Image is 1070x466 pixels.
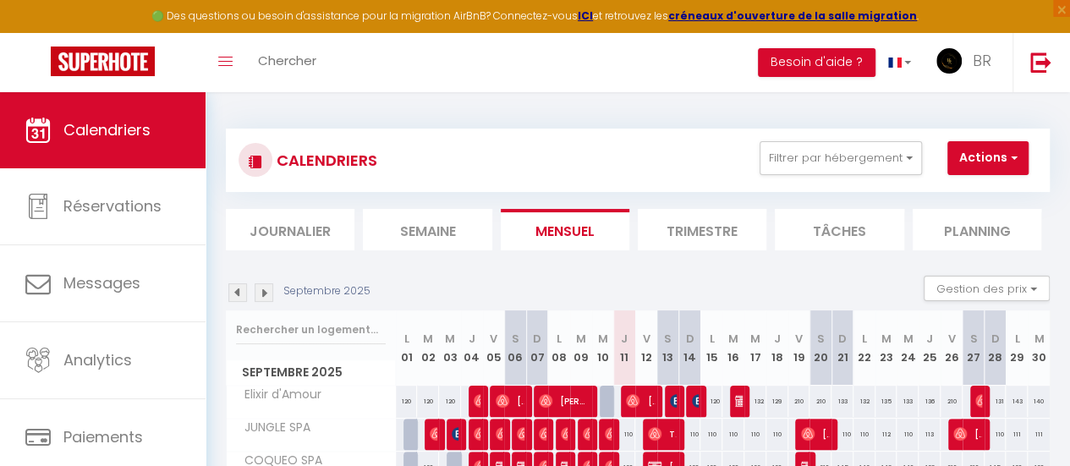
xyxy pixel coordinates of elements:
[1030,52,1051,73] img: logout
[490,331,497,347] abbr: V
[570,310,592,386] th: 09
[875,419,897,450] div: 112
[483,310,505,386] th: 05
[788,386,810,417] div: 210
[1006,310,1028,386] th: 29
[539,385,588,417] span: [PERSON_NAME]
[953,418,981,450] span: [PERSON_NAME]
[838,331,847,347] abbr: D
[692,385,699,417] span: Candy Crapat
[474,385,480,417] span: [PERSON_NAME]
[613,419,635,450] div: 110
[496,418,502,450] span: [PERSON_NAME]
[396,386,418,417] div: 120
[227,360,395,385] span: Septembre 2025
[469,331,475,347] abbr: J
[875,310,897,386] th: 23
[363,209,491,250] li: Semaine
[831,419,853,450] div: 110
[1006,419,1028,450] div: 111
[985,310,1007,386] th: 28
[613,310,635,386] th: 11
[1028,419,1050,450] div: 111
[875,386,897,417] div: 135
[775,209,903,250] li: Tâches
[969,331,977,347] abbr: S
[512,331,519,347] abbr: S
[766,419,788,450] div: 110
[973,50,991,71] span: BR
[924,33,1012,92] a: ... BR
[903,331,913,347] abbr: M
[236,315,386,345] input: Rechercher un logement...
[985,419,1007,450] div: 110
[226,209,354,250] li: Journalier
[635,310,657,386] th: 12
[403,331,409,347] abbr: L
[1028,310,1050,386] th: 30
[809,310,831,386] th: 20
[795,331,803,347] abbr: V
[504,310,526,386] th: 06
[668,8,917,23] a: créneaux d'ouverture de la salle migration
[744,386,766,417] div: 132
[63,272,140,293] span: Messages
[947,331,955,347] abbr: V
[679,419,701,450] div: 110
[621,331,628,347] abbr: J
[439,386,461,417] div: 120
[445,331,455,347] abbr: M
[1028,386,1050,417] div: 140
[396,310,418,386] th: 01
[686,331,694,347] abbr: D
[439,310,461,386] th: 03
[760,141,922,175] button: Filtrer par hébergement
[648,418,676,450] span: Thibault D'Eurveilher
[557,331,562,347] abbr: L
[700,419,722,450] div: 110
[417,310,439,386] th: 02
[919,386,941,417] div: 136
[592,310,614,386] th: 10
[657,310,679,386] th: 13
[963,310,985,386] th: 27
[897,310,919,386] th: 24
[700,310,722,386] th: 15
[283,283,370,299] p: Septembre 2025
[801,418,829,450] span: [PERSON_NAME]
[924,276,1050,301] button: Gestion des prix
[578,8,593,23] strong: ICI
[774,331,781,347] abbr: J
[63,119,151,140] span: Calendriers
[758,48,875,77] button: Besoin d'aide ?
[517,418,524,450] span: [PERSON_NAME]
[496,385,524,417] span: [PERSON_NAME]
[561,418,568,450] span: [PERSON_NAME]
[947,141,1029,175] button: Actions
[664,331,672,347] abbr: S
[679,310,701,386] th: 14
[744,310,766,386] th: 17
[548,310,570,386] th: 08
[583,418,590,450] span: [PERSON_NAME]
[919,419,941,450] div: 113
[452,418,458,450] span: [PERSON_NAME]
[985,386,1007,417] div: 131
[539,418,546,450] span: [PERSON_NAME]
[638,209,766,250] li: Trimestre
[722,310,744,386] th: 16
[605,418,612,450] span: [PERSON_NAME]
[430,418,436,450] span: [PERSON_NAME]
[975,385,982,417] span: [PERSON_NAME]
[258,52,316,69] span: Chercher
[1014,331,1019,347] abbr: L
[919,310,941,386] th: 25
[272,141,377,179] h3: CALENDRIERS
[576,331,586,347] abbr: M
[853,419,875,450] div: 110
[51,47,155,76] img: Super Booking
[229,419,315,437] span: JUNGLE SPA
[862,331,867,347] abbr: L
[526,310,548,386] th: 07
[670,385,677,417] span: [PERSON_NAME]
